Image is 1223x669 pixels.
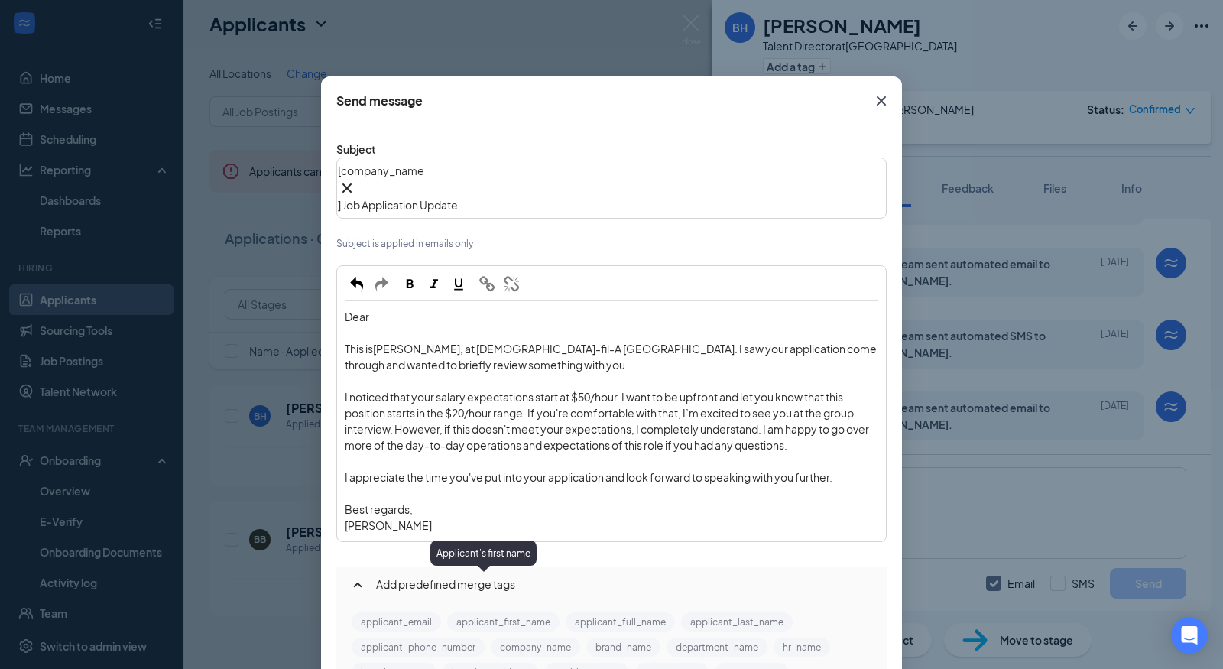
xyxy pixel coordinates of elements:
[475,274,499,297] button: Link
[774,638,830,657] button: hr_name
[345,390,871,452] span: I noticed that your salary expectations start at $50/hour. I want to be upfront and let you know ...
[397,274,422,297] button: Bold
[345,518,432,532] span: [PERSON_NAME]
[349,576,367,594] svg: SmallChevronUp
[352,612,441,632] button: applicant_email
[336,142,376,156] span: Subject
[338,159,885,217] div: Edit text
[345,310,369,323] span: Dear
[345,342,878,372] span: [PERSON_NAME], at [DEMOGRAPHIC_DATA]-fil-A [GEOGRAPHIC_DATA]. I saw your application come through...
[369,274,394,297] button: Redo
[491,638,580,657] button: company_name
[338,164,341,177] span: [
[352,638,485,657] button: applicant_phone_number
[872,92,890,110] svg: Cross
[446,274,471,297] button: Underline
[667,638,767,657] button: department_name
[447,612,560,632] button: applicant_first_name
[338,179,356,197] svg: Cross
[336,237,887,250] p: Subject is applied in emails only
[338,302,885,541] div: Enter your message
[861,76,902,125] button: Close
[338,198,458,212] span: ] Job Application Update
[336,93,423,109] div: Send message
[1171,617,1208,654] div: Open Intercom Messenger
[376,576,874,593] span: Add predefined merge tags
[422,274,446,297] button: Italic
[430,541,537,566] div: Applicant's first name
[345,502,413,516] span: Best regards,
[586,638,660,657] button: brand_name
[338,164,885,197] span: company_name‌‌‌‌
[681,612,793,632] button: applicant_last_name
[499,274,524,297] button: Remove Link
[336,567,887,606] div: Add predefined merge tags
[345,470,832,484] span: I appreciate the time you've put into your application and look forward to speaking with you furt...
[345,342,373,356] span: This is
[566,612,675,632] button: applicant_full_name
[345,274,369,297] button: Undo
